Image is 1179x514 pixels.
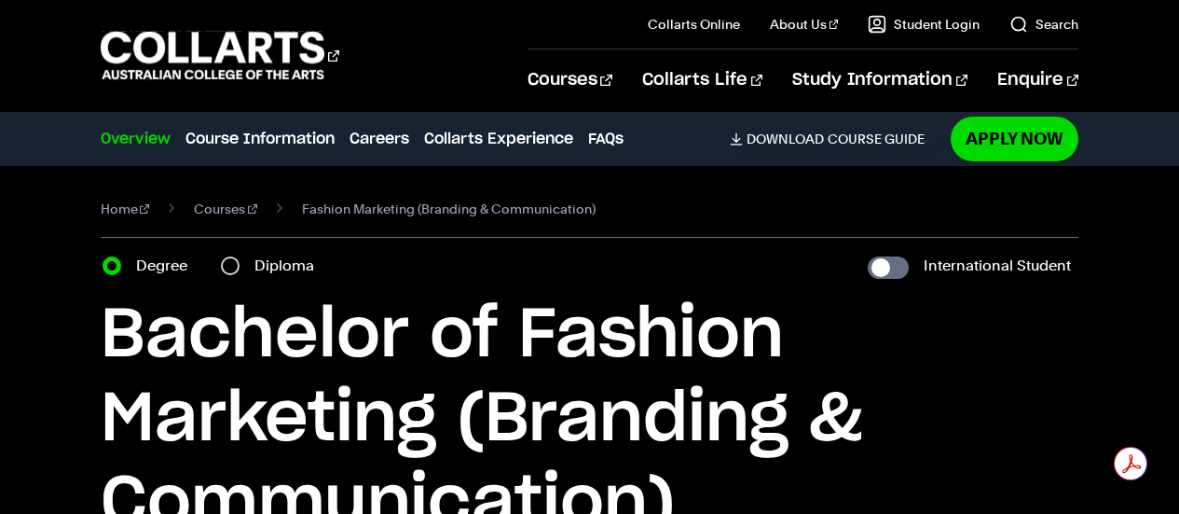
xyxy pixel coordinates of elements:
label: International Student [924,253,1071,279]
div: Go to homepage [101,29,339,82]
a: About Us [770,15,839,34]
a: Home [101,196,150,222]
a: Collarts Online [648,15,740,34]
a: DownloadCourse Guide [730,131,939,147]
a: Careers [350,128,409,150]
a: Student Login [868,15,980,34]
a: Search [1009,15,1078,34]
a: FAQs [588,128,624,150]
label: Degree [136,253,199,279]
a: Collarts Life [642,49,762,111]
a: Collarts Experience [424,128,573,150]
a: Course Information [185,128,335,150]
a: Study Information [792,49,967,111]
a: Enquire [997,49,1078,111]
span: Download [747,131,824,147]
a: Overview [101,128,171,150]
a: Apply Now [951,117,1078,160]
label: Diploma [254,253,325,279]
span: Fashion Marketing (Branding & Communication) [302,196,596,222]
a: Courses [194,196,257,222]
a: Courses [528,49,612,111]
